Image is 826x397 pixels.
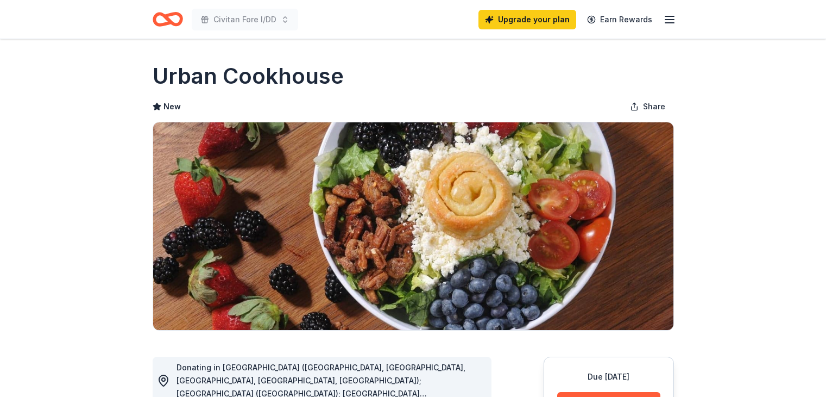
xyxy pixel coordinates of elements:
div: Due [DATE] [557,370,660,383]
span: New [163,100,181,113]
a: Earn Rewards [581,10,659,29]
img: Image for Urban Cookhouse [153,122,673,330]
h1: Urban Cookhouse [153,61,344,91]
button: Share [621,96,674,117]
span: Share [643,100,665,113]
button: Civitan Fore I/DD [192,9,298,30]
span: Civitan Fore I/DD [213,13,276,26]
a: Home [153,7,183,32]
a: Upgrade your plan [478,10,576,29]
